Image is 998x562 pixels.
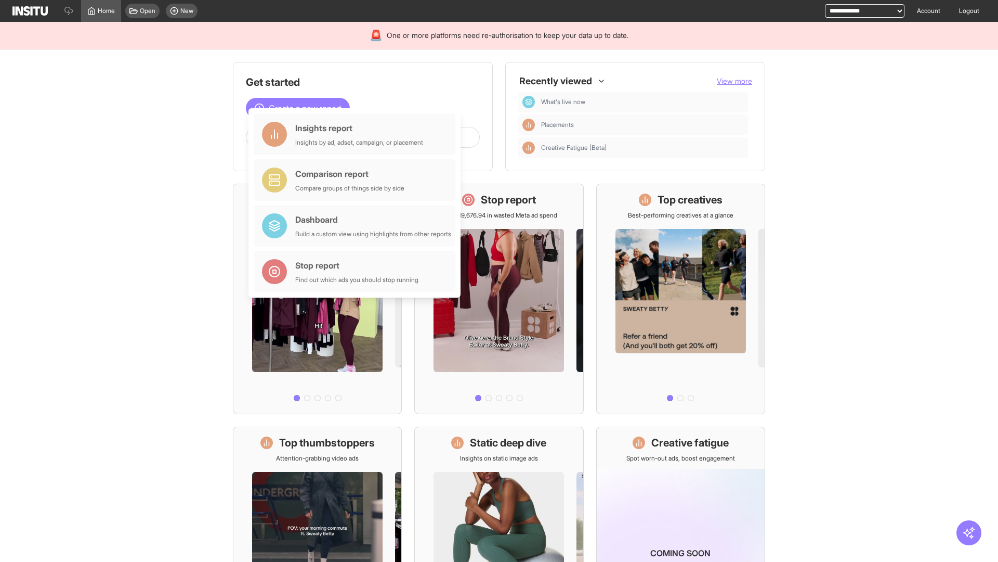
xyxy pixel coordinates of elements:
[295,122,423,134] div: Insights report
[12,6,48,16] img: Logo
[276,454,359,463] p: Attention-grabbing video ads
[628,211,733,220] p: Best-performing creatives at a glance
[180,7,193,15] span: New
[460,454,538,463] p: Insights on static image ads
[295,213,451,226] div: Dashboard
[246,75,480,90] h1: Get started
[98,7,115,15] span: Home
[541,144,607,152] span: Creative Fatigue [Beta]
[541,121,744,129] span: Placements
[481,193,536,207] h1: Stop report
[233,184,402,414] a: What's live nowSee all active ads instantly
[140,7,155,15] span: Open
[295,276,418,284] div: Find out which ads you should stop running
[522,142,535,154] div: Insights
[295,259,418,272] div: Stop report
[414,184,583,414] a: Stop reportSave £19,676.94 in wasted Meta ad spend
[717,76,752,85] span: View more
[295,184,404,193] div: Compare groups of things side by side
[295,168,404,180] div: Comparison report
[522,119,535,131] div: Insights
[440,211,557,220] p: Save £19,676.94 in wasted Meta ad spend
[246,98,350,119] button: Create a new report
[541,98,744,106] span: What's live now
[541,98,585,106] span: What's live now
[658,193,723,207] h1: Top creatives
[470,436,546,450] h1: Static deep dive
[295,138,423,147] div: Insights by ad, adset, campaign, or placement
[370,28,383,43] div: 🚨
[541,121,574,129] span: Placements
[717,76,752,86] button: View more
[295,230,451,238] div: Build a custom view using highlights from other reports
[541,144,744,152] span: Creative Fatigue [Beta]
[522,96,535,108] div: Dashboard
[279,436,375,450] h1: Top thumbstoppers
[387,30,628,41] span: One or more platforms need re-authorisation to keep your data up to date.
[269,102,342,114] span: Create a new report
[596,184,765,414] a: Top creativesBest-performing creatives at a glance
